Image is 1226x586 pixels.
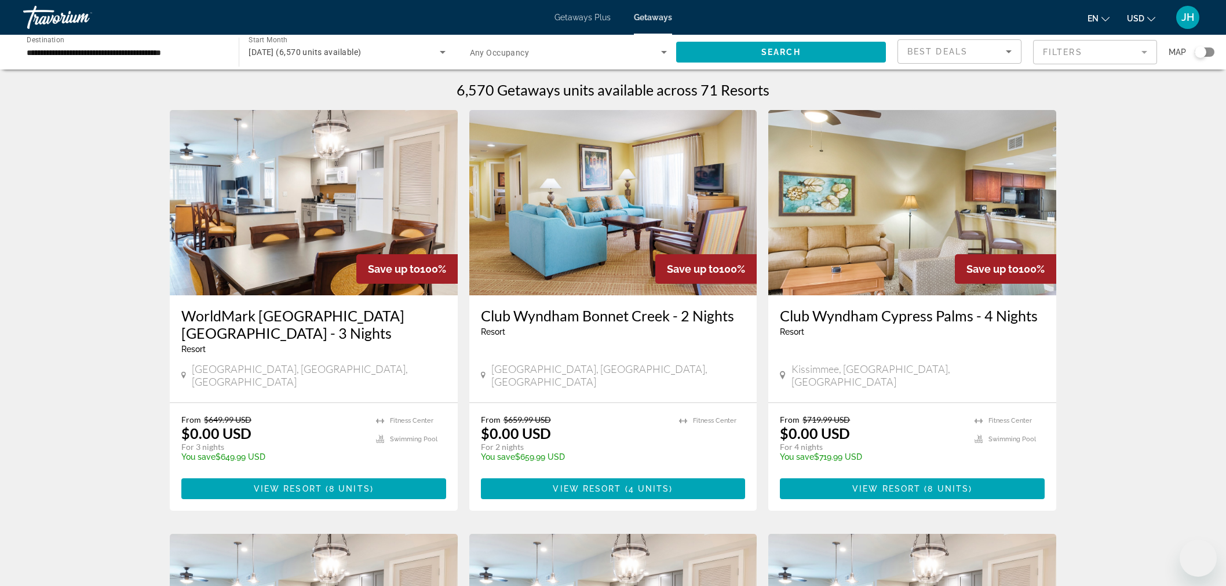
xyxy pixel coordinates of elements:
[928,484,969,493] span: 8 units
[667,263,719,275] span: Save up to
[249,47,361,57] span: [DATE] (6,570 units available)
[693,417,736,424] span: Fitness Center
[192,362,446,388] span: [GEOGRAPHIC_DATA], [GEOGRAPHIC_DATA], [GEOGRAPHIC_DATA]
[170,110,458,295] img: 5945I01X.jpg
[1169,44,1186,60] span: Map
[481,415,501,424] span: From
[481,452,668,462] p: $659.99 USD
[1127,14,1144,23] span: USD
[1173,5,1203,30] button: User Menu
[553,484,621,493] span: View Resort
[955,254,1056,284] div: 100%
[554,13,611,22] a: Getaways Plus
[368,263,420,275] span: Save up to
[1181,12,1194,23] span: JH
[481,424,551,442] p: $0.00 USD
[254,484,322,493] span: View Resort
[780,307,1045,324] a: Club Wyndham Cypress Palms - 4 Nights
[23,2,139,32] a: Travorium
[181,415,201,424] span: From
[27,35,64,43] span: Destination
[780,452,814,462] span: You save
[1088,14,1099,23] span: en
[491,362,746,388] span: [GEOGRAPHIC_DATA], [GEOGRAPHIC_DATA], [GEOGRAPHIC_DATA]
[1088,10,1110,27] button: Change language
[988,417,1032,424] span: Fitness Center
[780,442,963,452] p: For 4 nights
[181,424,251,442] p: $0.00 USD
[966,263,1019,275] span: Save up to
[390,435,437,443] span: Swimming Pool
[181,452,364,462] p: $649.99 USD
[470,48,530,57] span: Any Occupancy
[1180,540,1217,577] iframe: Button to launch messaging window
[481,442,668,452] p: For 2 nights
[181,442,364,452] p: For 3 nights
[622,484,673,493] span: ( )
[780,452,963,462] p: $719.99 USD
[634,13,672,22] a: Getaways
[181,452,216,462] span: You save
[780,415,800,424] span: From
[791,362,1045,388] span: Kissimmee, [GEOGRAPHIC_DATA], [GEOGRAPHIC_DATA]
[802,415,850,424] span: $719.99 USD
[249,36,287,44] span: Start Month
[481,307,746,324] a: Club Wyndham Bonnet Creek - 2 Nights
[907,45,1012,58] mat-select: Sort by
[181,345,206,354] span: Resort
[676,42,886,63] button: Search
[322,484,374,493] span: ( )
[655,254,757,284] div: 100%
[469,110,757,295] img: 6369I01X.jpg
[852,484,921,493] span: View Resort
[780,327,804,336] span: Resort
[780,478,1045,499] button: View Resort(8 units)
[181,478,446,499] button: View Resort(8 units)
[390,417,433,424] span: Fitness Center
[768,110,1056,295] img: 3995I01X.jpg
[988,435,1036,443] span: Swimming Pool
[907,47,968,56] span: Best Deals
[780,424,850,442] p: $0.00 USD
[629,484,670,493] span: 4 units
[761,47,801,57] span: Search
[481,327,505,336] span: Resort
[503,415,551,424] span: $659.99 USD
[457,81,769,98] h1: 6,570 Getaways units available across 71 Resorts
[181,307,446,342] a: WorldMark [GEOGRAPHIC_DATA] [GEOGRAPHIC_DATA] - 3 Nights
[1033,39,1157,65] button: Filter
[329,484,370,493] span: 8 units
[481,452,515,462] span: You save
[921,484,972,493] span: ( )
[356,254,458,284] div: 100%
[204,415,251,424] span: $649.99 USD
[481,478,746,499] button: View Resort(4 units)
[1127,10,1155,27] button: Change currency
